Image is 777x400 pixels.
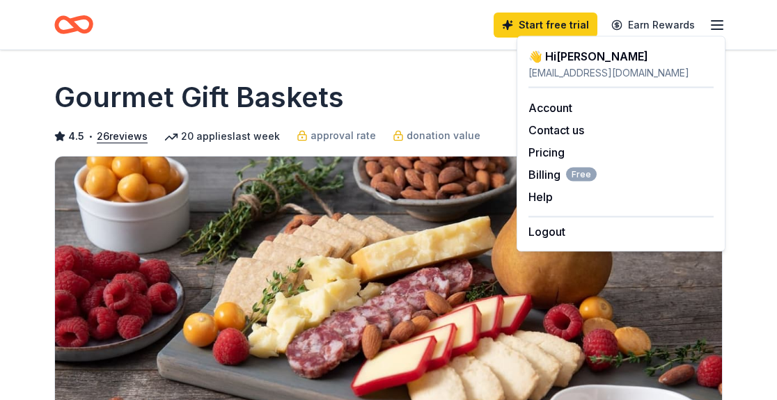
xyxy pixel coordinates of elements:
a: Home [54,8,93,41]
a: approval rate [297,127,376,144]
a: Earn Rewards [603,13,703,38]
span: 4.5 [68,128,84,145]
h1: Gourmet Gift Baskets [54,78,344,117]
span: approval rate [311,127,376,144]
button: Help [528,189,553,205]
a: Account [528,101,572,115]
button: BillingFree [528,166,597,183]
span: • [88,131,93,142]
button: Contact us [528,122,584,138]
span: donation value [407,127,480,144]
span: Billing [528,166,597,183]
div: 20 applies last week [164,128,280,145]
a: Start free trial [494,13,597,38]
span: Free [566,168,597,182]
div: [EMAIL_ADDRESS][DOMAIN_NAME] [528,65,714,81]
button: Logout [528,223,565,240]
a: donation value [393,127,480,144]
button: 26reviews [97,128,148,145]
a: Pricing [528,145,565,159]
div: 👋 Hi [PERSON_NAME] [528,48,714,65]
